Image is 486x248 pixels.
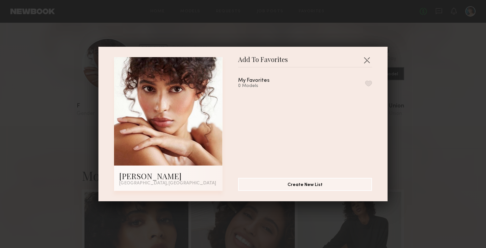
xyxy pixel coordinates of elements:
button: Close [362,55,372,65]
span: Add To Favorites [238,57,288,67]
div: 0 Models [238,83,285,89]
button: Create New List [238,178,372,191]
div: [PERSON_NAME] [119,171,217,181]
div: My Favorites [238,78,270,83]
div: [GEOGRAPHIC_DATA], [GEOGRAPHIC_DATA] [119,181,217,186]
